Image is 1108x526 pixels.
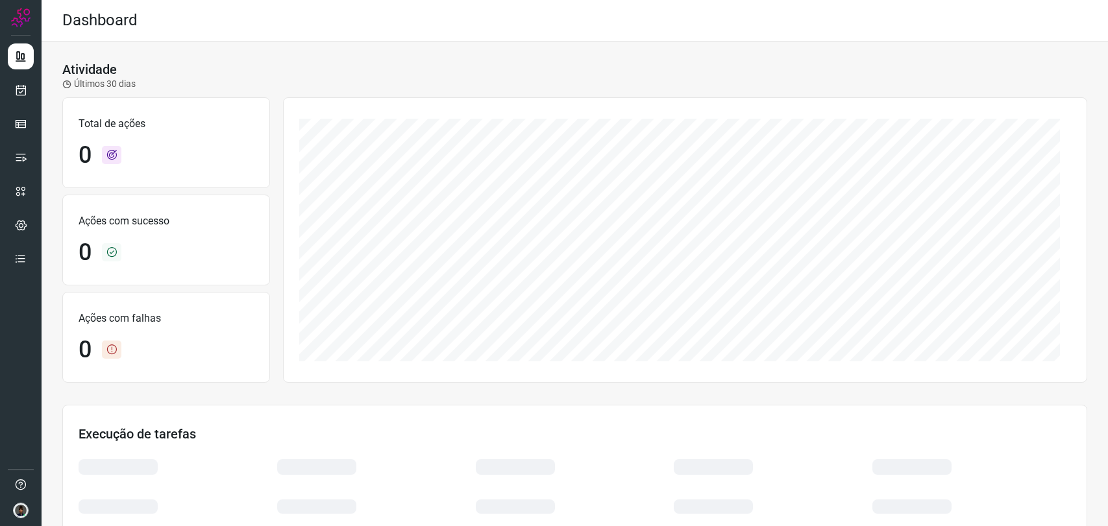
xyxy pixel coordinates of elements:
p: Ações com falhas [79,311,254,326]
h3: Execução de tarefas [79,426,1071,442]
h2: Dashboard [62,11,138,30]
p: Total de ações [79,116,254,132]
img: d44150f10045ac5288e451a80f22ca79.png [13,503,29,518]
h3: Atividade [62,62,117,77]
h1: 0 [79,141,92,169]
p: Ações com sucesso [79,213,254,229]
img: Logo [11,8,31,27]
h1: 0 [79,239,92,267]
p: Últimos 30 dias [62,77,136,91]
h1: 0 [79,336,92,364]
